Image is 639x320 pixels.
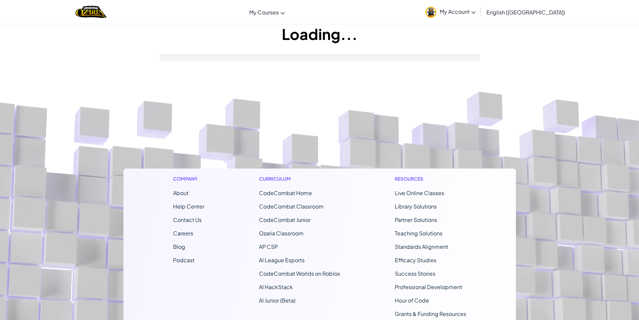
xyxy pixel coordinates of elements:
[440,8,476,15] span: My Account
[259,203,324,210] a: CodeCombat Classroom
[173,203,204,210] a: Help Center
[395,230,442,237] a: Teaching Solutions
[483,3,569,21] a: English ([GEOGRAPHIC_DATA])
[173,230,193,237] a: Careers
[395,297,429,304] a: Hour of Code
[173,257,195,264] a: Podcast
[395,203,437,210] a: Library Solutions
[422,1,479,22] a: My Account
[259,216,311,223] a: CodeCombat Junior
[395,243,448,250] a: Standards Alignment
[173,243,185,250] a: Blog
[395,175,466,182] h1: Resources
[395,189,444,196] a: Live Online Classes
[75,5,107,19] a: Ozaria by CodeCombat logo
[259,189,312,196] span: CodeCombat Home
[395,270,435,277] a: Success Stories
[395,310,466,317] a: Grants & Funding Resources
[173,189,189,196] a: About
[246,3,288,21] a: My Courses
[486,9,565,16] span: English ([GEOGRAPHIC_DATA])
[395,283,462,290] a: Professional Development
[249,9,279,16] span: My Courses
[75,5,107,19] img: Home
[425,7,436,18] img: avatar
[259,283,293,290] a: AI HackStack
[173,216,202,223] span: Contact Us
[259,270,340,277] a: CodeCombat Worlds on Roblox
[259,230,304,237] a: Ozaria Classroom
[259,243,278,250] a: AP CSP
[395,216,437,223] a: Partner Solutions
[395,257,436,264] a: Efficacy Studies
[173,175,204,182] h1: Company
[259,297,296,304] a: AI Junior (Beta)
[259,257,305,264] a: AI League Esports
[259,175,340,182] h1: Curriculum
